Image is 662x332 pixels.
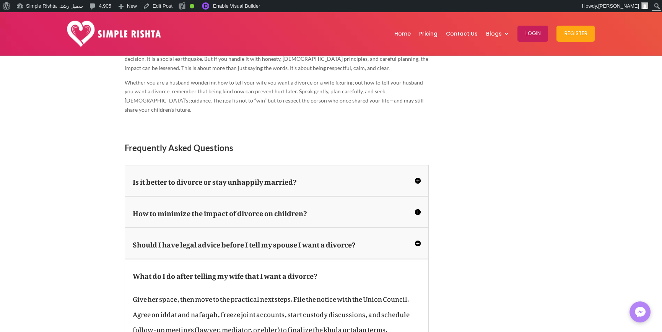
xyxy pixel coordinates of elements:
span: Whether you are a husband wondering how to tell your wife you want a divorce or a wife figuring o... [125,79,424,113]
h5: Should I have legal advice before I tell my spouse I want a divorce? [133,236,421,251]
button: Register [556,26,595,42]
a: Register [556,14,595,54]
h5: How to minimize the impact of divorce on children? [133,204,421,220]
span: Ending a marriage in the [GEOGRAPHIC_DATA], [GEOGRAPHIC_DATA], or [GEOGRAPHIC_DATA] is never just... [125,46,428,71]
a: Pricing [419,14,437,54]
button: Login [517,26,548,42]
span: [PERSON_NAME] [598,3,639,9]
a: Blogs [486,14,509,54]
div: Good [190,4,194,8]
a: Home [394,14,410,54]
a: Contact Us [446,14,477,54]
a: Login [517,14,548,54]
span: Frequently Asked Questions [125,143,233,153]
h5: Is it better to divorce or stay unhappily married? [133,173,421,188]
h5: What do I do after telling my wife that I want a divorce? [133,267,421,282]
img: Messenger [633,304,648,320]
